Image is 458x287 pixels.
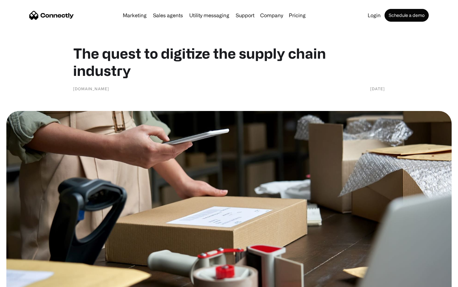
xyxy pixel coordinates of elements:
[120,13,149,18] a: Marketing
[150,13,185,18] a: Sales agents
[260,11,283,20] div: Company
[365,13,383,18] a: Login
[385,9,429,22] a: Schedule a demo
[13,276,38,285] ul: Language list
[73,45,385,79] h1: The quest to digitize the supply chain industry
[6,276,38,285] aside: Language selected: English
[286,13,308,18] a: Pricing
[187,13,232,18] a: Utility messaging
[370,85,385,92] div: [DATE]
[73,85,109,92] div: [DOMAIN_NAME]
[233,13,257,18] a: Support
